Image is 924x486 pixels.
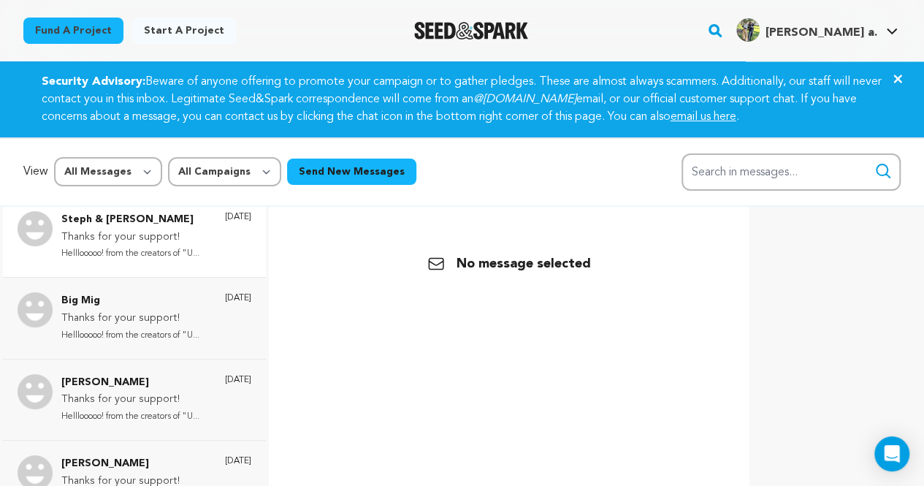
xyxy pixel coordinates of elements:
p: Helllooooo! from the creators of "U... [61,246,199,262]
div: Ray Morgan a.'s Profile [736,18,877,42]
span: Ray Morgan a.'s Profile [733,15,901,46]
p: [DATE] [225,374,251,386]
p: [PERSON_NAME] [61,374,199,392]
p: Steph & [PERSON_NAME] [61,211,199,229]
input: Search in messages... [681,153,901,191]
p: Thanks for your support! [61,310,199,327]
p: Thanks for your support! [61,229,199,246]
p: No message selected [427,254,591,274]
img: Steph & Tim Photo [18,211,53,246]
a: Ray Morgan a.'s Profile [733,15,901,42]
img: 2a38822efed626a3.png [736,18,760,42]
p: [DATE] [225,292,251,304]
p: [DATE] [225,211,251,223]
strong: Security Advisory: [42,76,145,88]
p: Big Mig [61,292,199,310]
img: Dan Photo [18,374,53,409]
button: Send New Messages [287,159,416,185]
span: [PERSON_NAME] a. [765,27,877,39]
a: Start a project [132,18,236,44]
p: [PERSON_NAME] [61,455,199,473]
img: Seed&Spark Logo Dark Mode [414,22,529,39]
img: Big Mig Photo [18,292,53,327]
a: Fund a project [23,18,123,44]
p: Helllooooo! from the creators of "U... [61,409,199,425]
div: Beware of anyone offering to promote your campaign or to gather pledges. These are almost always ... [24,73,901,126]
p: View [23,163,48,181]
p: Helllooooo! from the creators of "U... [61,327,199,344]
em: @[DOMAIN_NAME] [473,94,576,105]
a: Seed&Spark Homepage [414,22,529,39]
p: [DATE] [225,455,251,467]
div: Open Intercom Messenger [874,436,909,471]
a: email us here [671,111,736,123]
p: Thanks for your support! [61,391,199,409]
